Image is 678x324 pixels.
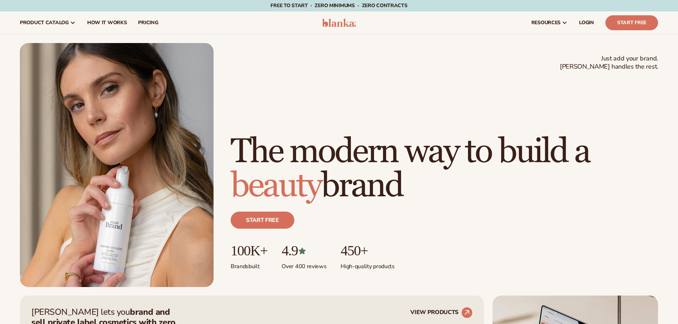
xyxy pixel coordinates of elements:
[531,20,561,26] span: resources
[20,43,214,287] img: Female holding tanning mousse.
[526,11,573,34] a: resources
[322,18,356,27] img: logo
[87,20,127,26] span: How It Works
[231,135,658,203] h1: The modern way to build a brand
[82,11,133,34] a: How It Works
[605,15,658,30] a: Start Free
[14,11,82,34] a: product catalog
[579,20,594,26] span: LOGIN
[282,259,326,270] p: Over 400 reviews
[20,20,69,26] span: product catalog
[410,307,473,318] a: VIEW PRODUCTS
[132,11,164,34] a: pricing
[560,54,658,71] span: Just add your brand. [PERSON_NAME] handles the rest.
[282,243,326,259] p: 4.9
[231,212,294,229] a: Start free
[573,11,600,34] a: LOGIN
[231,243,267,259] p: 100K+
[341,243,394,259] p: 450+
[270,2,407,9] span: Free to start · ZERO minimums · ZERO contracts
[231,165,321,207] span: beauty
[341,259,394,270] p: High-quality products
[138,20,158,26] span: pricing
[231,259,267,270] p: Brands built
